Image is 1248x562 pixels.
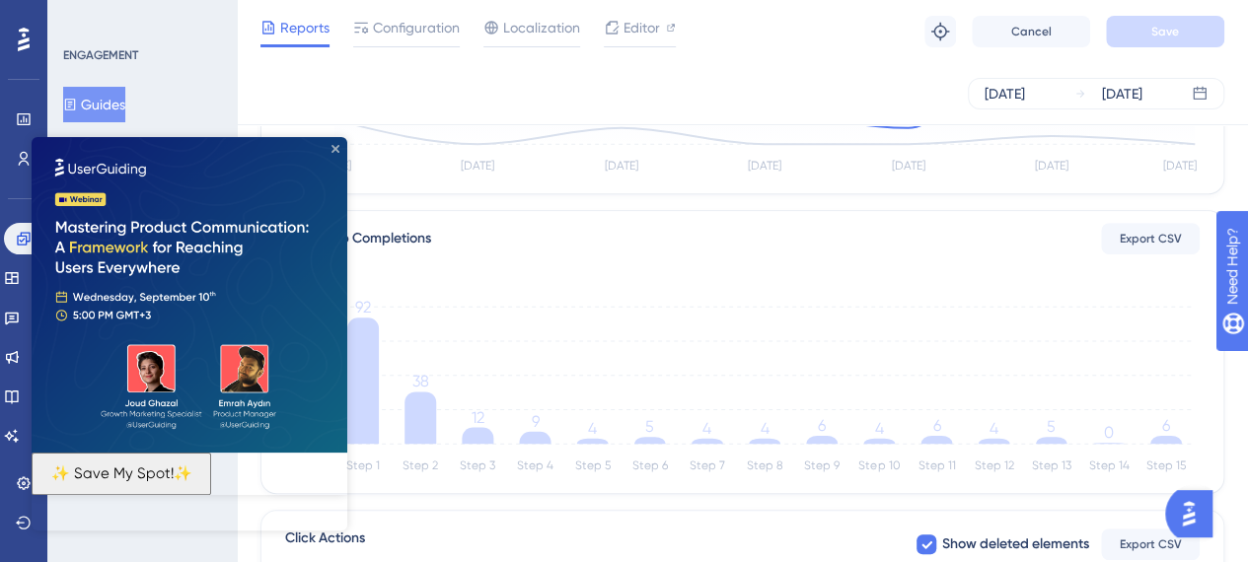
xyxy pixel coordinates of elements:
[748,159,781,173] tspan: [DATE]
[990,418,998,437] tspan: 4
[280,16,330,39] span: Reports
[1011,24,1052,39] span: Cancel
[1102,82,1142,105] div: [DATE]
[346,458,380,472] tspan: Step 1
[412,372,429,390] tspan: 38
[1151,24,1179,39] span: Save
[702,418,711,437] tspan: 4
[1165,484,1224,543] iframe: UserGuiding AI Assistant Launcher
[355,298,371,316] tspan: 92
[588,418,597,437] tspan: 4
[760,418,769,437] tspan: 4
[645,417,654,436] tspan: 5
[632,458,668,472] tspan: Step 6
[891,159,924,173] tspan: [DATE]
[461,159,494,173] tspan: [DATE]
[1101,528,1200,560] button: Export CSV
[373,16,460,39] span: Configuration
[285,527,365,562] span: Click Actions
[1032,458,1071,472] tspan: Step 13
[285,227,431,250] div: Total Step Completions
[1035,159,1068,173] tspan: [DATE]
[804,458,840,472] tspan: Step 9
[517,458,553,472] tspan: Step 4
[63,47,138,63] div: ENGAGEMENT
[46,5,123,29] span: Need Help?
[1106,16,1224,47] button: Save
[503,16,580,39] span: Localization
[1047,417,1056,436] tspan: 5
[1088,458,1129,472] tspan: Step 14
[975,458,1014,472] tspan: Step 12
[1120,231,1182,246] span: Export CSV
[985,82,1025,105] div: [DATE]
[1120,536,1182,552] span: Export CSV
[818,416,826,435] tspan: 6
[531,411,539,430] tspan: 9
[624,16,660,39] span: Editor
[918,458,955,472] tspan: Step 11
[403,458,438,472] tspan: Step 2
[858,458,900,472] tspan: Step 10
[875,418,884,437] tspan: 4
[972,16,1090,47] button: Cancel
[932,416,940,435] tspan: 6
[1162,416,1170,435] tspan: 6
[1101,223,1200,254] button: Export CSV
[605,159,638,173] tspan: [DATE]
[575,458,611,472] tspan: Step 5
[690,458,725,472] tspan: Step 7
[460,458,495,472] tspan: Step 3
[472,407,484,426] tspan: 12
[1146,458,1186,472] tspan: Step 15
[1162,159,1196,173] tspan: [DATE]
[942,532,1089,556] span: Show deleted elements
[747,458,783,472] tspan: Step 8
[63,87,125,122] button: Guides
[63,130,136,166] button: Hotspots
[300,8,308,16] div: Close Preview
[1104,423,1114,442] tspan: 0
